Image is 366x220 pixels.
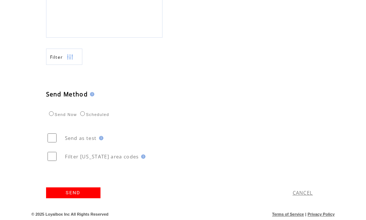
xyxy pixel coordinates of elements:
label: Scheduled [78,112,109,117]
span: Send as test [65,135,97,141]
span: Show filters [50,54,63,60]
img: help.gif [88,92,94,96]
a: CANCEL [293,190,313,196]
a: Terms of Service [272,212,304,216]
a: SEND [46,187,100,198]
span: Filter [US_STATE] area codes [65,153,139,160]
span: | [305,212,306,216]
span: Send Method [46,90,88,98]
span: © 2025 Loyalbox Inc All Rights Reserved [32,212,109,216]
img: help.gif [139,154,145,159]
input: Scheduled [80,111,85,116]
label: Send Now [47,112,77,117]
a: Privacy Policy [308,212,335,216]
input: Send Now [49,111,54,116]
a: Filter [46,49,82,65]
img: filters.png [67,49,73,65]
img: help.gif [97,136,103,140]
